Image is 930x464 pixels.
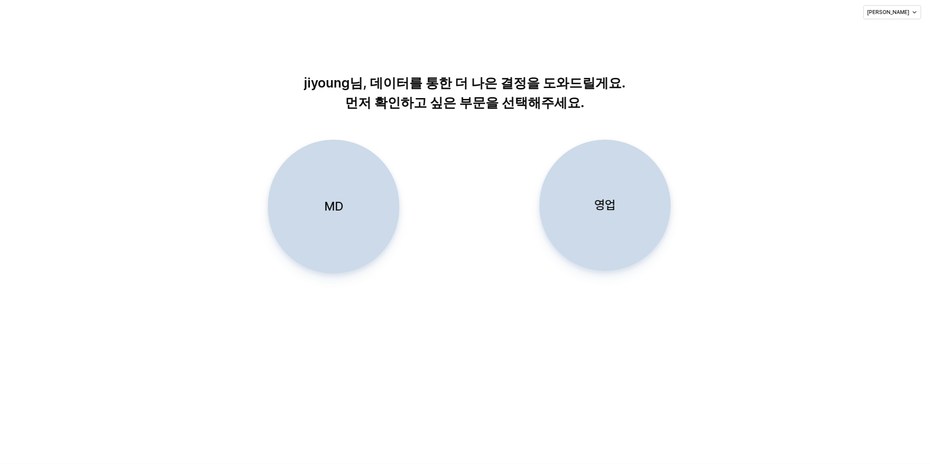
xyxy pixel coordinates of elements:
[863,5,921,19] button: [PERSON_NAME]
[324,198,343,214] p: MD
[867,9,909,16] p: [PERSON_NAME]
[241,73,688,112] p: jiyoung님, 데이터를 통한 더 나은 결정을 도와드릴게요. 먼저 확인하고 싶은 부문을 선택해주세요.
[539,140,671,271] button: 영업
[595,197,616,213] p: 영업
[268,140,399,274] button: MD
